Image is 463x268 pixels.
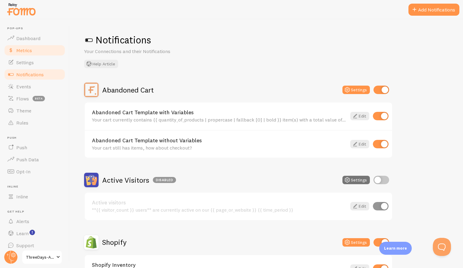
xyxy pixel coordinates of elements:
[4,56,66,68] a: Settings
[30,230,35,235] svg: <p>Watch New Feature Tutorials!</p>
[102,238,127,247] h2: Shopify
[16,96,29,102] span: Flows
[7,210,66,214] span: Get Help
[16,144,27,150] span: Push
[350,112,369,120] a: Edit
[16,218,29,224] span: Alerts
[384,245,407,251] p: Learn more
[92,200,347,205] a: Active visitors
[342,86,370,94] button: Settings
[92,138,347,143] a: Abandoned Cart Template without Variables
[16,71,44,77] span: Notifications
[4,44,66,56] a: Metrics
[92,110,347,115] a: Abandoned Cart Template with Variables
[16,84,31,90] span: Events
[6,2,36,17] img: fomo-relay-logo-orange.svg
[84,83,99,97] img: Abandoned Cart
[16,59,34,65] span: Settings
[102,85,154,95] h2: Abandoned Cart
[342,176,370,184] button: Settings
[16,120,28,126] span: Rules
[16,169,30,175] span: Opt-In
[4,227,66,239] a: Learn
[4,239,66,251] a: Support
[84,173,99,187] img: Active Visitors
[4,93,66,105] a: Flows beta
[33,96,45,101] span: beta
[16,156,39,162] span: Push Data
[84,235,99,250] img: Shopify
[102,175,176,185] h2: Active Visitors
[16,194,28,200] span: Inline
[7,27,66,30] span: Pop-ups
[4,68,66,80] a: Notifications
[4,141,66,153] a: Push
[4,153,66,166] a: Push Data
[16,35,40,41] span: Dashboard
[4,80,66,93] a: Events
[4,105,66,117] a: Theme
[84,48,229,55] p: Your Connections and their Notifications
[7,185,66,189] span: Inline
[92,262,347,268] a: Shopify Inventory
[153,177,176,183] div: Disabled
[22,250,62,264] a: ThreeDays-AWeek
[4,215,66,227] a: Alerts
[4,117,66,129] a: Rules
[26,254,55,261] span: ThreeDays-AWeek
[4,32,66,44] a: Dashboard
[350,140,369,148] a: Edit
[16,47,32,53] span: Metrics
[16,230,29,236] span: Learn
[379,242,412,255] div: Learn more
[16,108,31,114] span: Theme
[342,238,370,247] button: Settings
[350,202,369,210] a: Edit
[92,117,347,122] div: Your cart currently contains {{ quantity_of_products | propercase | fallback [0] | bold }} item(s...
[84,34,449,46] h1: Notifications
[92,207,347,213] div: **{{ visitor_count }} users** are currently active on our {{ page_or_website }} {{ time_period }}
[7,136,66,140] span: Push
[433,238,451,256] iframe: Help Scout Beacon - Open
[4,191,66,203] a: Inline
[16,242,34,248] span: Support
[84,60,118,68] button: Help Article
[92,145,347,150] div: Your cart still has items, how about checkout?
[4,166,66,178] a: Opt-In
